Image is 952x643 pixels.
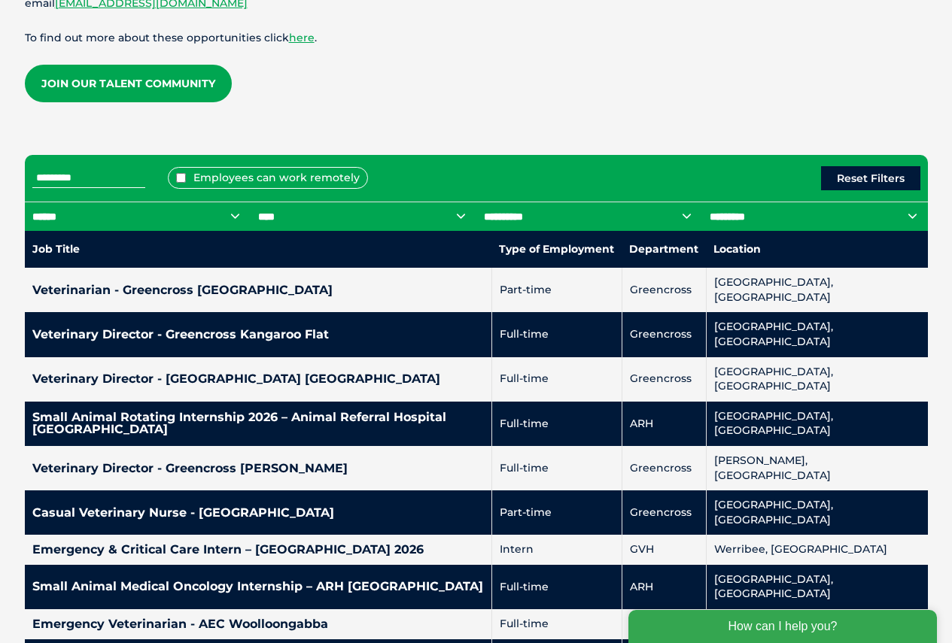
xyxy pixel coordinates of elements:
td: Full-time [491,609,622,639]
nobr: Type of Employment [499,242,614,256]
h4: Emergency Veterinarian - AEC Woolloongabba [32,618,484,630]
td: Greencross [622,357,706,402]
p: To find out more about these opportunities click . [25,29,928,47]
td: [GEOGRAPHIC_DATA], [GEOGRAPHIC_DATA] [706,357,927,402]
td: Greencross [622,268,706,312]
h4: Veterinary Director - Greencross [PERSON_NAME] [32,463,484,475]
td: Full-time [491,312,622,356]
td: [PERSON_NAME], [GEOGRAPHIC_DATA] [706,446,927,490]
td: Full-time [491,402,622,446]
a: here [289,31,315,44]
td: [GEOGRAPHIC_DATA], [GEOGRAPHIC_DATA] [706,312,927,356]
h4: Casual Veterinary Nurse - [GEOGRAPHIC_DATA] [32,507,484,519]
nobr: Job Title [32,242,80,256]
td: Greencross [622,446,706,490]
nobr: Department [629,242,698,256]
h4: Small Animal Rotating Internship 2026 – Animal Referral Hospital [GEOGRAPHIC_DATA] [32,411,484,435]
nobr: Location [713,242,761,256]
td: Greencross [622,490,706,535]
td: Full-time [491,357,622,402]
a: Join our Talent Community [25,65,232,102]
td: Full-time [491,446,622,490]
td: Full-time [491,565,622,609]
div: How can I help you? [9,9,318,42]
td: ARH [622,402,706,446]
td: Intern [491,535,622,565]
td: Part-time [491,490,622,535]
h4: Veterinary Director - Greencross Kangaroo Flat [32,329,484,341]
td: [GEOGRAPHIC_DATA], [GEOGRAPHIC_DATA] [706,490,927,535]
td: Part-time [491,268,622,312]
h4: Veterinary Director - [GEOGRAPHIC_DATA] [GEOGRAPHIC_DATA] [32,373,484,385]
input: Employees can work remotely [176,173,186,183]
label: Employees can work remotely [168,167,368,189]
td: Greencross [622,312,706,356]
td: Werribee, [GEOGRAPHIC_DATA] [706,535,927,565]
td: ARH [622,565,706,609]
h4: Small Animal Medical Oncology Internship – ARH [GEOGRAPHIC_DATA] [32,581,484,593]
td: [GEOGRAPHIC_DATA], [GEOGRAPHIC_DATA] [706,268,927,312]
h4: Veterinarian - Greencross [GEOGRAPHIC_DATA] [32,284,484,296]
td: [GEOGRAPHIC_DATA], [GEOGRAPHIC_DATA] [706,402,927,446]
td: GVH [622,535,706,565]
td: [GEOGRAPHIC_DATA], [GEOGRAPHIC_DATA] [706,565,927,609]
button: Reset Filters [821,166,920,190]
h4: Emergency & Critical Care Intern – [GEOGRAPHIC_DATA] 2026 [32,544,484,556]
